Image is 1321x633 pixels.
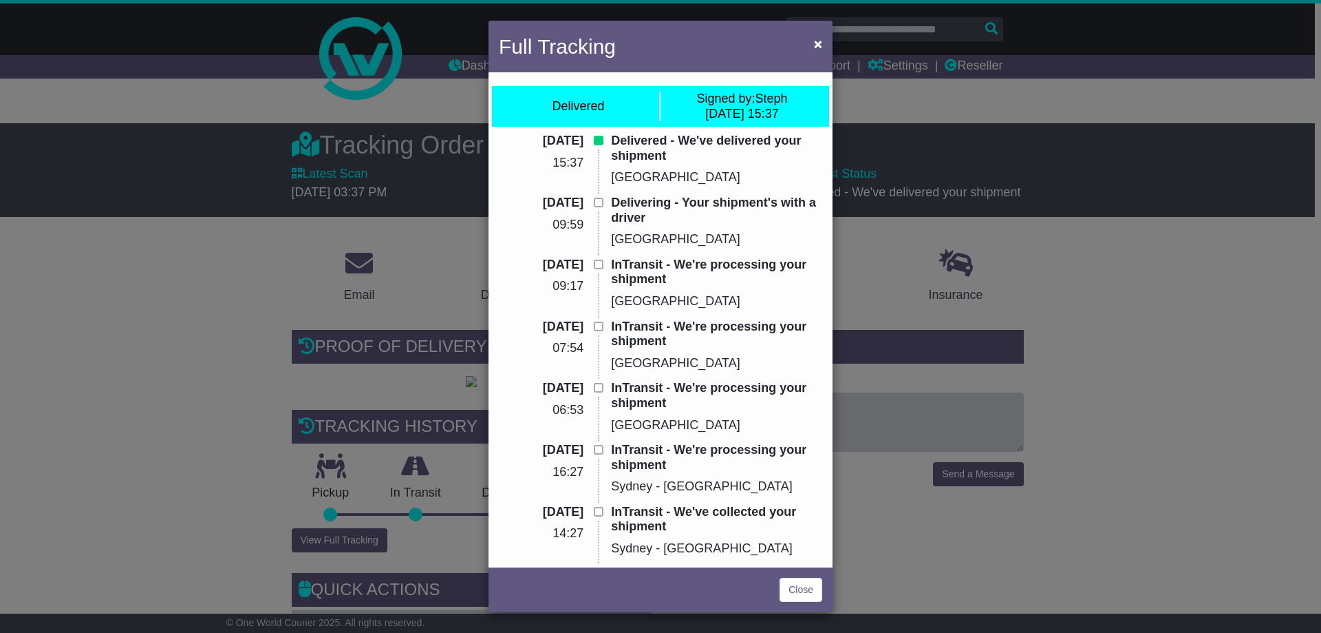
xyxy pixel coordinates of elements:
[611,196,822,225] p: Delivering - Your shipment's with a driver
[780,578,822,602] a: Close
[499,218,583,233] p: 09:59
[499,279,583,294] p: 09:17
[499,196,583,211] p: [DATE]
[611,356,822,371] p: [GEOGRAPHIC_DATA]
[611,505,822,535] p: InTransit - We've collected your shipment
[611,541,822,557] p: Sydney - [GEOGRAPHIC_DATA]
[611,320,822,349] p: InTransit - We're processing your shipment
[499,134,583,149] p: [DATE]
[611,418,822,433] p: [GEOGRAPHIC_DATA]
[807,30,829,58] button: Close
[611,294,822,309] p: [GEOGRAPHIC_DATA]
[611,170,822,185] p: [GEOGRAPHIC_DATA]
[499,505,583,520] p: [DATE]
[611,134,822,163] p: Delivered - We've delivered your shipment
[499,526,583,541] p: 14:27
[499,381,583,396] p: [DATE]
[696,92,755,105] span: Signed by:
[499,403,583,418] p: 06:53
[499,156,583,171] p: 15:37
[611,443,822,473] p: InTransit - We're processing your shipment
[814,36,822,52] span: ×
[611,232,822,247] p: [GEOGRAPHIC_DATA]
[611,258,822,287] p: InTransit - We're processing your shipment
[611,479,822,495] p: Sydney - [GEOGRAPHIC_DATA]
[552,99,604,114] div: Delivered
[499,341,583,356] p: 07:54
[499,320,583,335] p: [DATE]
[499,443,583,458] p: [DATE]
[499,465,583,480] p: 16:27
[499,31,616,62] h4: Full Tracking
[499,258,583,273] p: [DATE]
[611,381,822,411] p: InTransit - We're processing your shipment
[696,92,787,121] div: Steph [DATE] 15:37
